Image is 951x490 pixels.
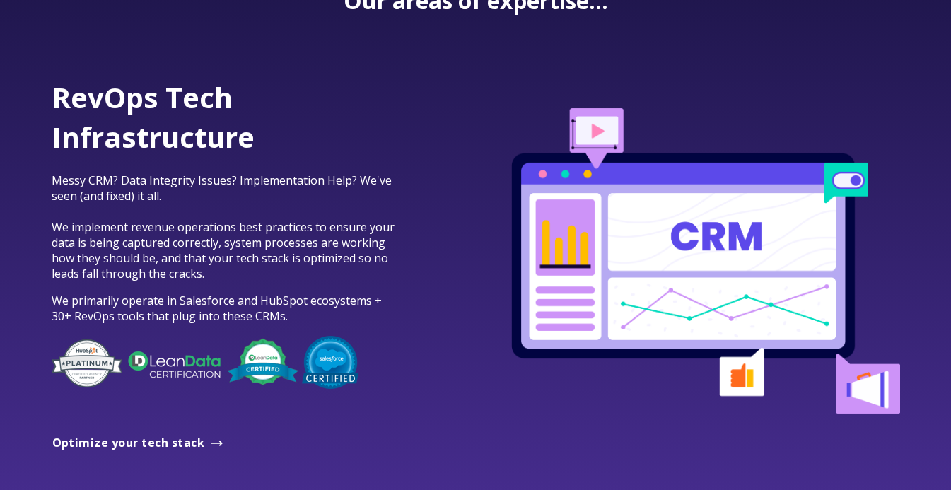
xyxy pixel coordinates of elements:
[52,173,395,281] span: Messy CRM? Data Integrity Issues? Implementation Help? We've seen (and fixed) it all. We implemen...
[511,108,900,414] img: 2-Jan-04-2024-04-20-44-9079-PM
[52,293,382,324] span: We primarily operate in Salesforce and HubSpot ecosystems + 30+ RevOps tools that plug into these...
[125,335,302,389] img: LeanData-Certification-Logo-Reversed (1)
[52,78,255,156] span: RevOps Tech Infrastructure
[302,336,358,389] img: salesforce-certified-e14291116755791
[52,435,205,450] span: Optimize your tech stack
[52,337,122,389] img: HubSpot-Platinum-Partner-Badge copy
[52,436,225,451] a: Optimize your tech stack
